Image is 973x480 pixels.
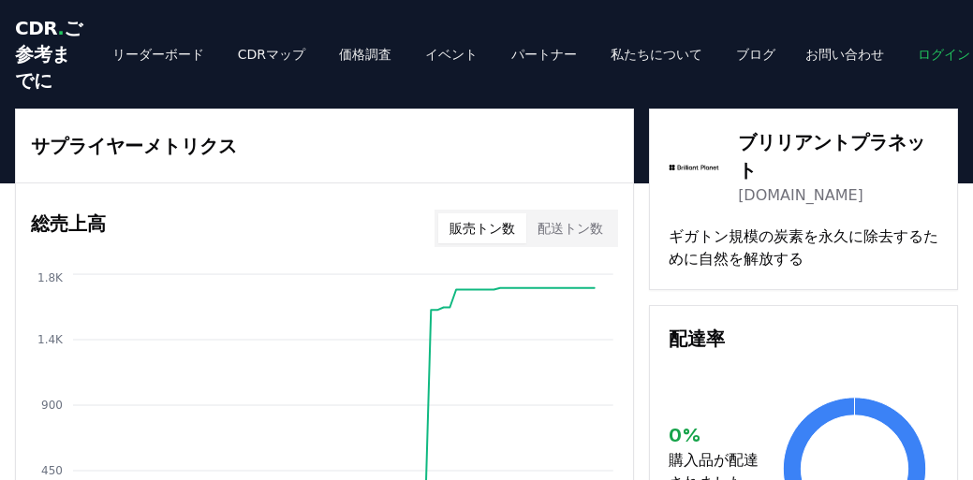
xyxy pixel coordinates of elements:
[496,37,592,71] a: パートナー
[721,37,790,71] a: ブログ
[738,186,863,204] font: [DOMAIN_NAME]
[324,37,406,71] a: 価格調査
[15,15,82,94] a: CDR.ご参考までに
[511,47,577,62] font: パートナー
[238,47,305,62] font: CDRマップ
[738,131,925,182] font: ブリリアントプラネット
[15,17,82,92] font: ご参考までに
[611,47,702,62] font: 私たちについて
[41,399,63,412] tspan: 900
[450,221,515,236] font: 販売トン数
[669,327,725,350] font: 配達率
[41,464,63,477] tspan: 450
[682,424,701,446] font: %
[918,47,970,62] font: ログイン
[57,17,64,39] font: .
[425,47,478,62] font: イベント
[805,47,884,62] font: お問い合わせ
[37,333,64,346] tspan: 1.4K
[669,142,719,193] img: ブリリアントプラネットロゴ
[669,227,938,268] font: ギガトン規模の炭素を永久に除去するために自然を解放する
[37,271,64,284] tspan: 1.8K
[538,221,603,236] font: 配送トン数
[339,47,391,62] font: 価格調査
[790,37,899,71] a: お問い合わせ
[31,135,237,157] font: サプライヤーメトリクス
[738,184,863,207] a: [DOMAIN_NAME]
[112,47,204,62] font: リーダーボード
[736,47,775,62] font: ブログ
[223,37,320,71] a: CDRマップ
[97,37,219,71] a: リーダーボード
[97,37,790,71] nav: 主要
[669,424,682,446] font: 0
[15,17,57,39] font: CDR
[410,37,493,71] a: イベント
[596,37,717,71] a: 私たちについて
[31,212,106,235] font: 総売上高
